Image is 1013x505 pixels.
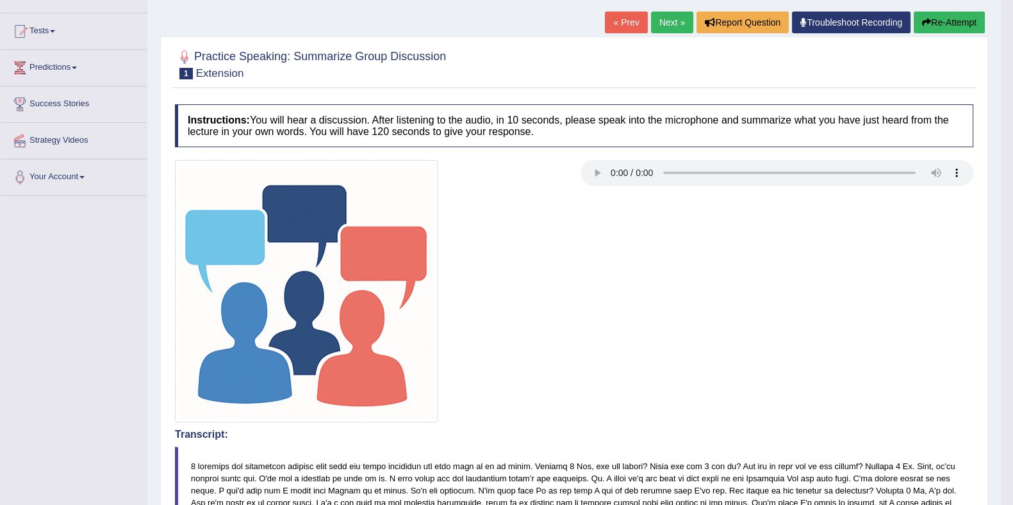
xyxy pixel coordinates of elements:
a: Success Stories [1,86,147,118]
a: Troubleshoot Recording [792,12,910,33]
a: Tests [1,13,147,45]
a: « Prev [605,12,647,33]
h4: Transcript: [175,429,973,440]
h4: You will hear a discussion. After listening to the audio, in 10 seconds, please speak into the mi... [175,104,973,147]
button: Re-Attempt [914,12,985,33]
a: Predictions [1,50,147,82]
span: 1 [179,68,193,79]
a: Strategy Videos [1,123,147,155]
h2: Practice Speaking: Summarize Group Discussion [175,47,446,79]
a: Next » [651,12,693,33]
button: Report Question [696,12,789,33]
a: Your Account [1,159,147,191]
small: Extension [196,67,244,79]
b: Instructions: [188,115,250,125]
